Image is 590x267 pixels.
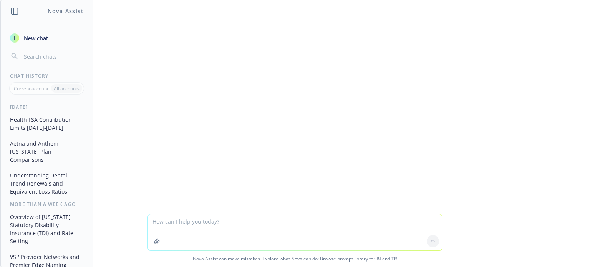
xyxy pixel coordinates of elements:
[376,255,381,262] a: BI
[7,169,86,198] button: Understanding Dental Trend Renewals and Equivalent Loss Ratios
[3,251,587,267] span: Nova Assist can make mistakes. Explore what Nova can do: Browse prompt library for and
[7,113,86,134] button: Health FSA Contribution Limits [DATE]-[DATE]
[22,51,83,62] input: Search chats
[1,104,93,110] div: [DATE]
[7,211,86,247] button: Overview of [US_STATE] Statutory Disability Insurance (TDI) and Rate Setting
[48,7,84,15] h1: Nova Assist
[1,201,93,207] div: More than a week ago
[391,255,397,262] a: TR
[7,31,86,45] button: New chat
[14,85,48,92] p: Current account
[1,73,93,79] div: Chat History
[22,34,48,42] span: New chat
[54,85,80,92] p: All accounts
[7,137,86,166] button: Aetna and Anthem [US_STATE] Plan Comparisons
